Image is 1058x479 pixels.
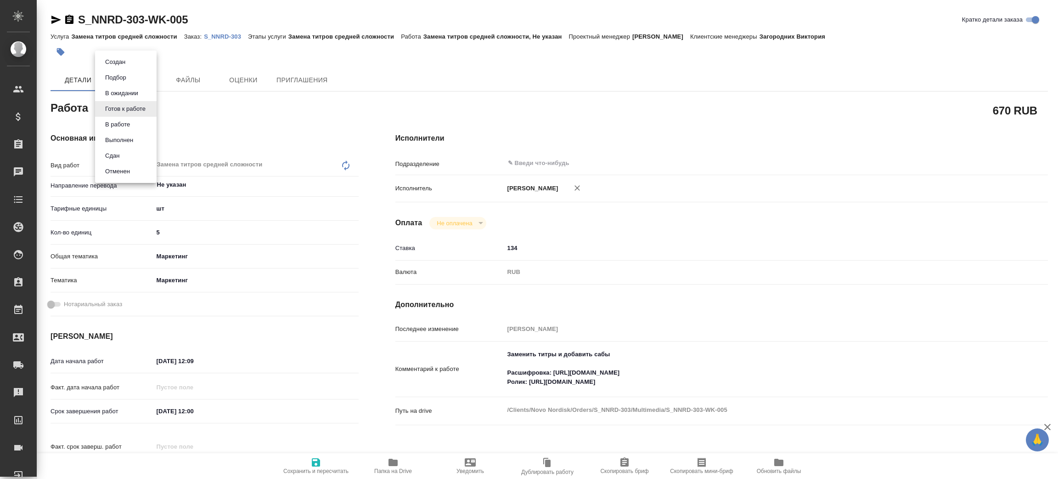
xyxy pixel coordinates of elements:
[102,73,129,83] button: Подбор
[102,151,122,161] button: Сдан
[102,57,128,67] button: Создан
[102,166,133,177] button: Отменен
[102,135,136,145] button: Выполнен
[102,88,141,98] button: В ожидании
[102,104,148,114] button: Готов к работе
[102,120,133,130] button: В работе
